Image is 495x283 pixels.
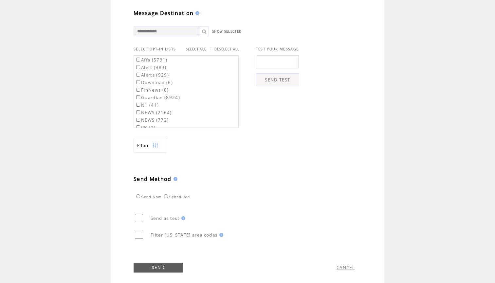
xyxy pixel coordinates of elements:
a: SHOW SELECTED [212,29,242,34]
label: Download (6) [135,80,173,85]
input: FinNews (0) [136,88,140,92]
input: Guardian (8924) [136,95,140,99]
label: RB (0) [135,125,156,131]
input: Scheduled [164,194,168,198]
input: Alert (983) [136,65,140,69]
input: Affa (5731) [136,58,140,62]
a: DESELECT ALL [214,47,240,51]
label: Scheduled [162,195,190,199]
label: Alerts (929) [135,72,169,78]
label: NEWS (772) [135,117,169,123]
img: help.gif [217,233,223,237]
img: help.gif [179,216,185,220]
label: N1 (41) [135,102,159,108]
input: NEWS (772) [136,118,140,122]
label: Guardian (8924) [135,95,180,100]
input: NEWS (2164) [136,110,140,114]
span: TEST YOUR MESSAGE [256,47,299,51]
input: RB (0) [136,125,140,129]
span: Send as test [151,215,179,221]
label: Send Now [135,195,161,199]
img: help.gif [172,177,177,181]
input: N1 (41) [136,103,140,107]
span: | [209,46,211,52]
input: Download (6) [136,80,140,84]
a: SEND TEST [256,73,299,86]
label: FinNews (0) [135,87,169,93]
span: Send Method [134,175,172,183]
span: Message Destination [134,9,193,17]
label: NEWS (2164) [135,110,172,115]
img: filters.png [152,138,158,153]
label: Alert (983) [135,64,167,70]
a: SEND [134,263,183,273]
a: SELECT ALL [186,47,206,51]
img: help.gif [193,11,199,15]
input: Alerts (929) [136,73,140,77]
span: SELECT OPT-IN LISTS [134,47,176,51]
span: Filter [US_STATE] area codes [151,232,217,238]
input: Send Now [136,194,140,198]
label: Affa (5731) [135,57,168,63]
a: Filter [134,138,166,152]
a: CANCEL [337,265,355,271]
span: Show filters [137,143,149,148]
